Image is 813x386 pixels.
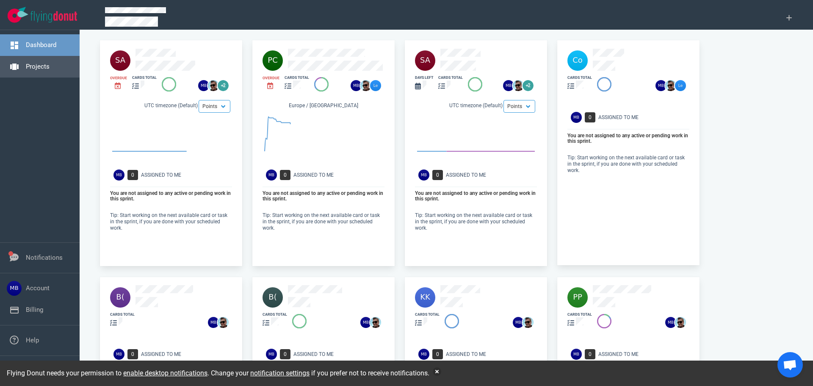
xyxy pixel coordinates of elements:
span: 0 [280,170,290,180]
img: Flying Donut text logo [30,11,77,22]
span: 0 [585,112,595,122]
p: You are not assigned to any active or pending work in this sprint. [567,133,689,144]
div: Assigned To Me [598,350,694,358]
div: cards total [110,312,135,317]
p: You are not assigned to any active or pending work in this sprint. [415,191,537,202]
div: days left [415,75,433,81]
text: +2 [526,83,530,88]
div: Assigned To Me [598,114,694,121]
img: 26 [655,80,666,91]
div: Overdue [263,75,279,81]
img: 26 [218,317,229,328]
div: Assigned To Me [446,350,542,358]
p: Tip: Start working on the next available card or task in the sprint, if you are done with your sc... [263,212,384,231]
img: 26 [523,317,534,328]
p: You are not assigned to any active or pending work in this sprint. [110,191,232,202]
a: Account [26,284,50,292]
img: 26 [370,317,381,328]
div: cards total [132,75,157,81]
img: 40 [110,287,130,308]
div: Open de chat [777,352,803,378]
span: 0 [127,349,138,359]
img: 26 [370,80,381,91]
img: 26 [675,317,686,328]
a: notification settings [250,369,310,377]
span: 0 [127,170,138,180]
div: Europe / [GEOGRAPHIC_DATA] [263,102,384,111]
img: 40 [567,50,588,71]
img: 26 [665,317,676,328]
p: Tip: Start working on the next available card or task in the sprint, if you are done with your sc... [110,212,232,231]
div: Assigned To Me [446,171,542,179]
img: Avatar [266,349,277,360]
img: 26 [208,80,219,91]
img: Avatar [113,349,124,360]
div: Assigned To Me [293,171,390,179]
div: Assigned To Me [293,350,390,358]
div: cards total [567,312,592,317]
img: 40 [263,287,283,308]
img: Avatar [113,169,124,181]
text: +2 [221,83,225,88]
img: Avatar [571,349,582,360]
div: cards total [415,312,440,317]
img: 26 [208,317,219,328]
span: 0 [280,349,290,359]
div: UTC timezone (Default) [110,102,232,111]
img: Avatar [418,169,429,181]
a: Notifications [26,254,63,261]
img: 26 [360,317,371,328]
img: Avatar [266,169,277,181]
p: Tip: Start working on the next available card or task in the sprint, if you are done with your sc... [415,212,537,231]
img: 26 [360,80,371,91]
img: 40 [415,50,435,71]
img: 26 [513,80,524,91]
p: You are not assigned to any active or pending work in this sprint. [263,191,384,202]
span: 0 [432,349,443,359]
a: Projects [26,63,50,70]
span: 0 [585,349,595,359]
span: Flying Donut needs your permission to [7,369,207,377]
a: Billing [26,306,43,314]
img: Avatar [571,112,582,123]
a: Dashboard [26,41,56,49]
img: 40 [567,287,588,308]
img: 26 [675,80,686,91]
div: UTC timezone (Default) [415,102,537,111]
span: . Change your if you prefer not to receive notifications. [207,369,429,377]
a: Help [26,336,39,344]
div: Assigned To Me [141,171,237,179]
div: cards total [263,312,287,317]
img: 26 [198,80,209,91]
span: 0 [432,170,443,180]
img: 40 [110,50,130,71]
img: 40 [263,50,283,71]
img: Avatar [418,349,429,360]
div: cards total [567,75,592,81]
img: 26 [351,80,362,91]
img: 26 [513,317,524,328]
div: cards total [285,75,309,81]
a: enable desktop notifications [123,369,207,377]
img: 26 [665,80,676,91]
p: Tip: Start working on the next available card or task in the sprint, if you are done with your sc... [567,155,689,174]
img: 26 [503,80,514,91]
div: Assigned To Me [141,350,237,358]
div: cards total [438,75,463,81]
div: Overdue [110,75,127,81]
img: 40 [415,287,435,308]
